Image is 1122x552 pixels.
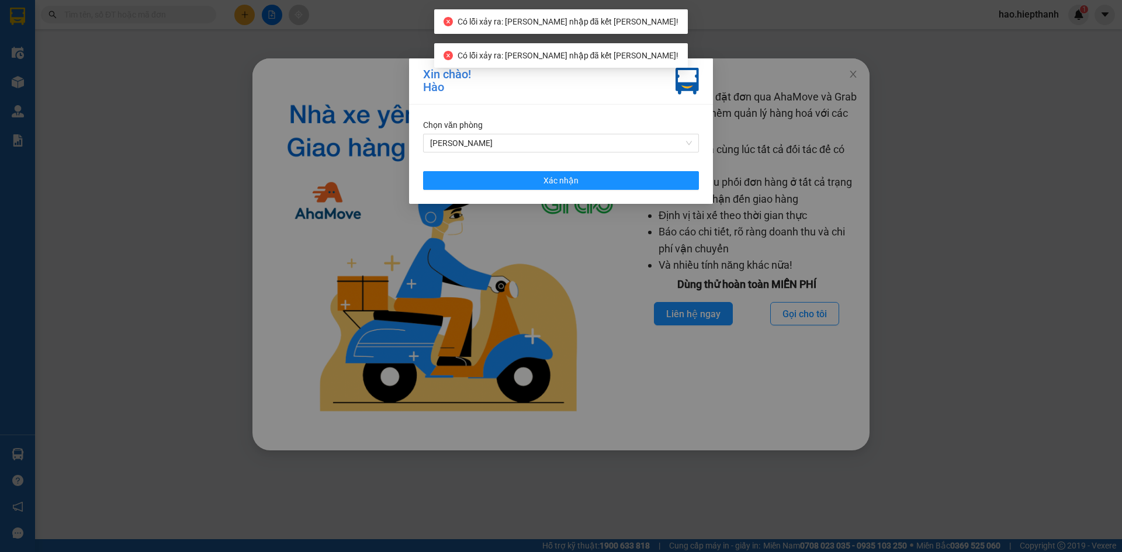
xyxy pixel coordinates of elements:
span: Xác nhận [543,174,579,187]
span: Tân Châu [430,134,692,152]
span: Có lỗi xảy ra: [PERSON_NAME] nhập đã kết [PERSON_NAME]! [458,51,679,60]
img: vxr-icon [676,68,699,95]
button: Xác nhận [423,171,699,190]
div: Chọn văn phòng [423,119,699,131]
span: close-circle [444,17,453,26]
span: close-circle [444,51,453,60]
span: Có lỗi xảy ra: [PERSON_NAME] nhập đã kết [PERSON_NAME]! [458,17,679,26]
div: Xin chào! Hào [423,68,471,95]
